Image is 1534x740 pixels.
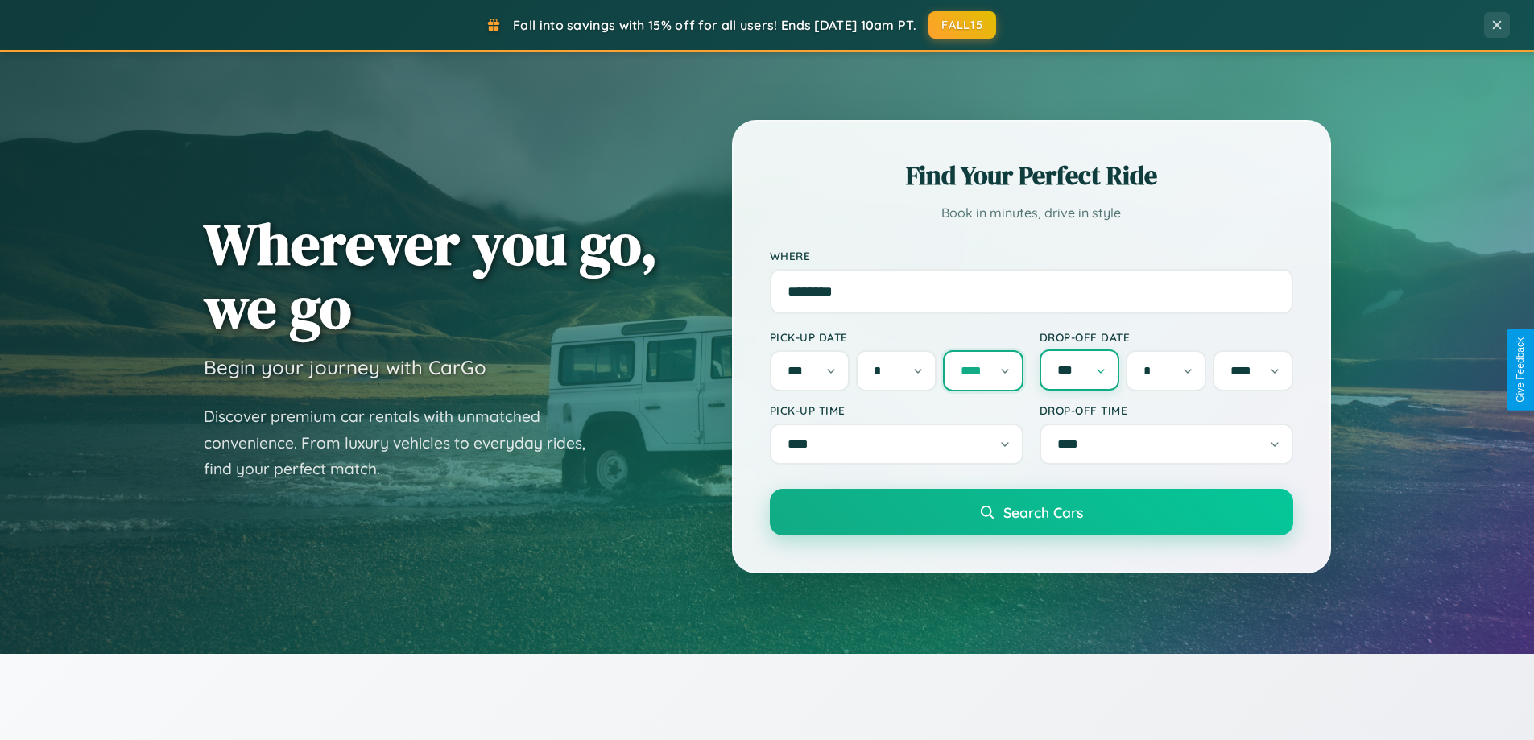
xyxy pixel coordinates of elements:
label: Pick-up Date [770,330,1023,344]
h2: Find Your Perfect Ride [770,158,1293,193]
p: Book in minutes, drive in style [770,201,1293,225]
h3: Begin your journey with CarGo [204,355,486,379]
p: Discover premium car rentals with unmatched convenience. From luxury vehicles to everyday rides, ... [204,403,606,482]
label: Where [770,249,1293,263]
span: Search Cars [1003,503,1083,521]
span: Fall into savings with 15% off for all users! Ends [DATE] 10am PT. [513,17,916,33]
label: Drop-off Time [1040,403,1293,417]
button: Search Cars [770,489,1293,535]
label: Pick-up Time [770,403,1023,417]
div: Give Feedback [1515,337,1526,403]
button: FALL15 [928,11,996,39]
label: Drop-off Date [1040,330,1293,344]
h1: Wherever you go, we go [204,212,658,339]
